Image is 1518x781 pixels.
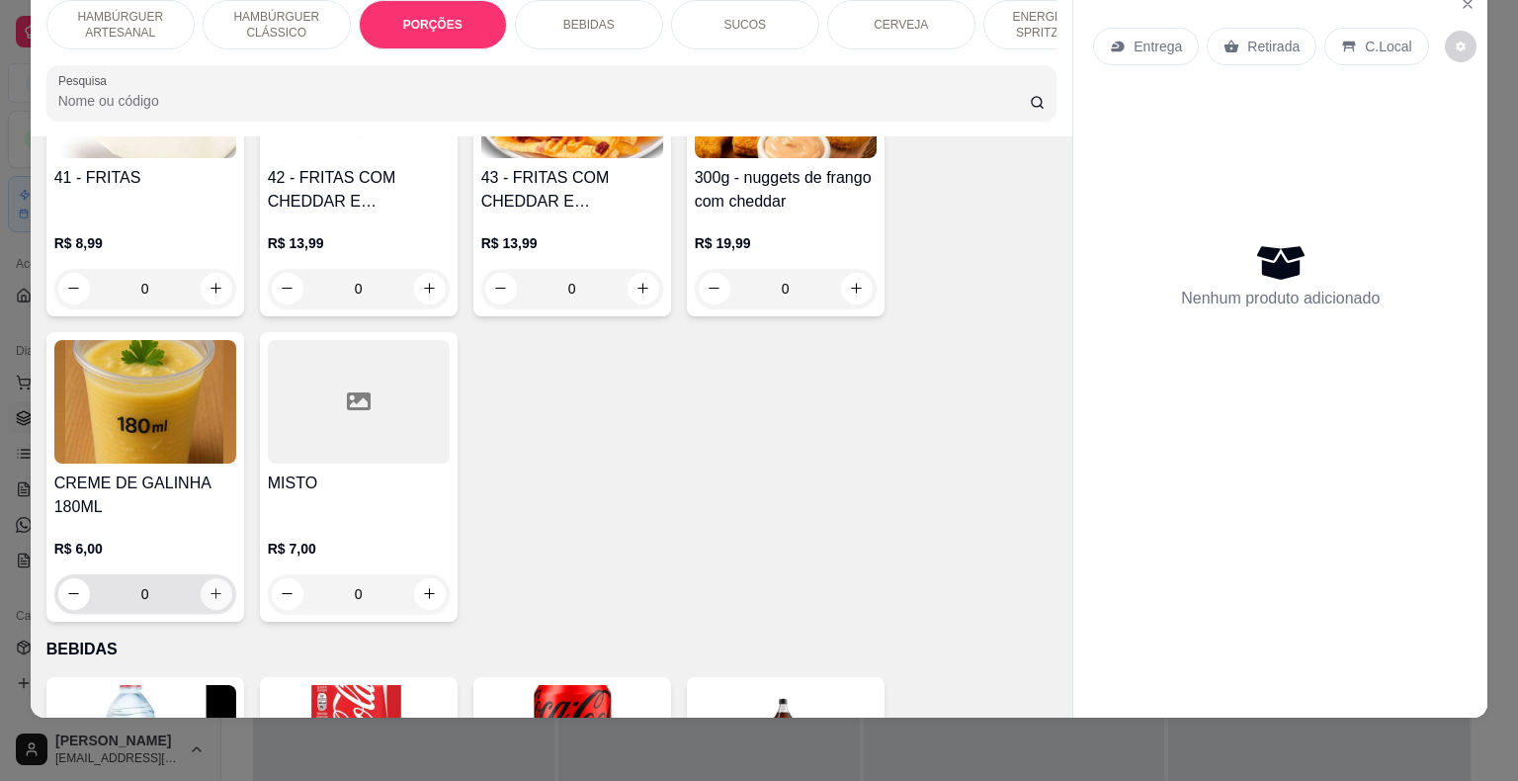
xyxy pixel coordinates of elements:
[695,233,877,253] p: R$ 19,99
[54,539,236,559] p: R$ 6,00
[201,273,232,304] button: increase-product-quantity
[1000,9,1115,41] p: ENERGÉTICO E SPRITZ DRINK
[563,17,615,33] p: BEBIDAS
[1181,287,1380,310] p: Nenhum produto adicionado
[268,233,450,253] p: R$ 13,99
[268,166,450,214] h4: 42 - FRITAS COM CHEDDAR E [PERSON_NAME]
[414,273,446,304] button: increase-product-quantity
[201,578,232,610] button: increase-product-quantity
[58,72,114,89] label: Pesquisa
[699,273,730,304] button: decrease-product-quantity
[54,340,236,464] img: product-image
[1365,37,1411,56] p: C.Local
[695,166,877,214] h4: 300g - nuggets de frango com cheddar
[54,166,236,190] h4: 41 - FRITAS
[628,273,659,304] button: increase-product-quantity
[63,9,178,41] p: HAMBÚRGUER ARTESANAL
[58,91,1030,111] input: Pesquisa
[272,578,303,610] button: decrease-product-quantity
[481,233,663,253] p: R$ 13,99
[723,17,766,33] p: SUCOS
[58,273,90,304] button: decrease-product-quantity
[58,578,90,610] button: decrease-product-quantity
[46,638,1057,661] p: BEBIDAS
[268,539,450,559] p: R$ 7,00
[485,273,517,304] button: decrease-product-quantity
[481,166,663,214] h4: 43 - FRITAS COM CHEDDAR E CALABRESA
[219,9,334,41] p: HAMBÚRGUER CLÁSSICO
[1134,37,1182,56] p: Entrega
[54,233,236,253] p: R$ 8,99
[1247,37,1300,56] p: Retirada
[403,17,463,33] p: PORÇÕES
[1445,31,1476,62] button: decrease-product-quantity
[268,472,450,495] h4: MISTO
[414,578,446,610] button: increase-product-quantity
[54,472,236,519] h4: CREME DE GALINHA 180ML
[272,273,303,304] button: decrease-product-quantity
[841,273,873,304] button: increase-product-quantity
[874,17,928,33] p: CERVEJA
